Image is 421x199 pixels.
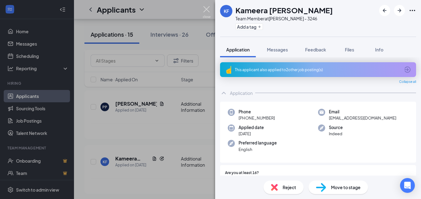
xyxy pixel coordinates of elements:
h1: Kameera [PERSON_NAME] [235,5,333,15]
span: Preferred language [239,140,277,146]
div: Open Intercom Messenger [400,178,415,193]
div: Application [230,90,253,96]
span: Are you at least 16? [225,170,259,176]
span: Phone [239,109,275,115]
span: Info [375,47,383,52]
span: Email [329,109,396,115]
div: This applicant also applied to 2 other job posting(s) [235,67,400,72]
svg: ChevronUp [220,89,227,97]
svg: Plus [258,25,261,29]
span: [DATE] [239,131,264,137]
button: PlusAdd a tag [235,23,263,30]
button: ArrowLeftNew [379,5,390,16]
span: Indeed [329,131,343,137]
span: Applied date [239,124,264,131]
span: [EMAIL_ADDRESS][DOMAIN_NAME] [329,115,396,121]
span: English [239,146,277,152]
svg: Ellipses [409,7,416,14]
span: [PHONE_NUMBER] [239,115,275,121]
span: Collapse all [399,79,416,84]
span: Messages [267,47,288,52]
span: Application [226,47,250,52]
span: Move to stage [331,184,361,191]
svg: ArrowCircle [404,66,411,73]
svg: ArrowRight [396,7,403,14]
div: KF [224,8,229,14]
span: Files [345,47,354,52]
button: ArrowRight [394,5,405,16]
span: Source [329,124,343,131]
span: Reject [283,184,296,191]
svg: ArrowLeftNew [381,7,388,14]
span: Feedback [305,47,326,52]
div: Team Member at [PERSON_NAME] - 3246 [235,15,333,22]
